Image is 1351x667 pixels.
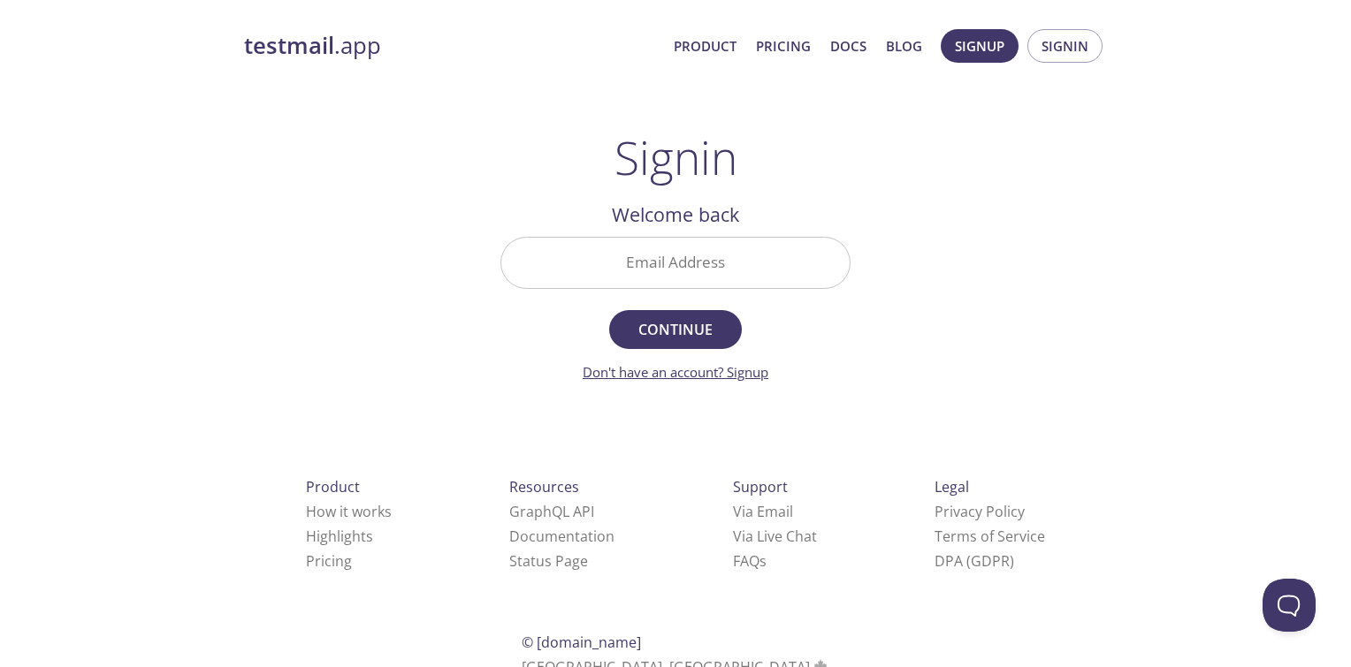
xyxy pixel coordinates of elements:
a: DPA (GDPR) [935,551,1014,571]
a: Privacy Policy [935,502,1025,521]
span: Product [306,477,360,496]
span: Signup [955,34,1004,57]
a: Blog [886,34,922,57]
a: Via Live Chat [733,527,817,546]
iframe: Help Scout Beacon - Open [1263,579,1316,632]
span: Resources [509,477,579,496]
strong: testmail [244,30,334,61]
a: FAQ [733,551,767,571]
a: Product [674,34,737,57]
a: Highlights [306,527,373,546]
a: How it works [306,502,392,521]
a: Documentation [509,527,614,546]
span: Continue [629,317,722,342]
span: © [DOMAIN_NAME] [522,633,641,652]
a: Docs [830,34,866,57]
a: Don't have an account? Signup [583,363,768,381]
a: Terms of Service [935,527,1045,546]
a: Pricing [306,551,352,571]
button: Signin [1027,29,1103,63]
span: Signin [1042,34,1088,57]
a: GraphQL API [509,502,594,521]
button: Signup [941,29,1019,63]
button: Continue [609,310,742,349]
a: testmail.app [244,31,660,61]
span: s [759,551,767,571]
span: Support [733,477,788,496]
a: Status Page [509,551,588,571]
span: Legal [935,477,969,496]
a: Pricing [756,34,811,57]
h1: Signin [614,131,737,184]
a: Via Email [733,502,793,521]
h2: Welcome back [500,200,851,230]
